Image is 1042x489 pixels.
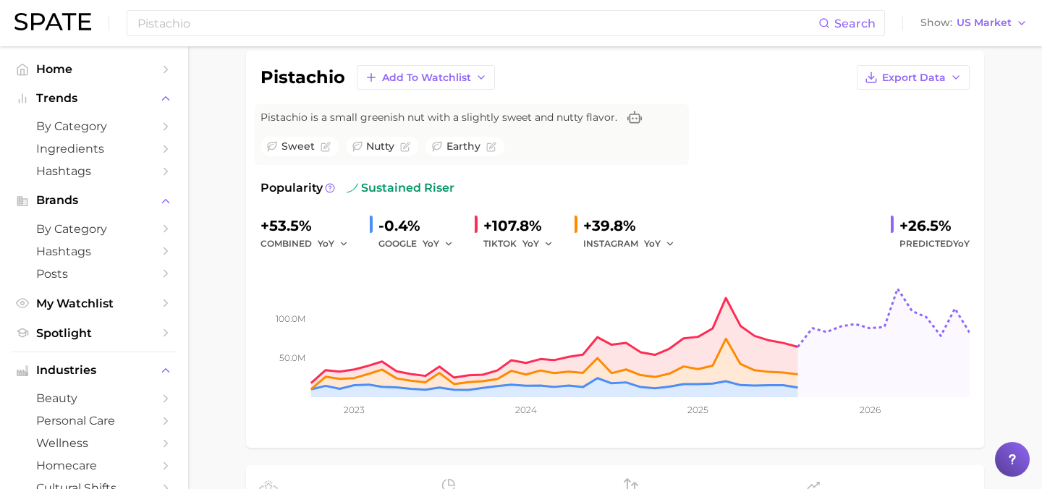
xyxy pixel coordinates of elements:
a: My Watchlist [12,292,177,315]
span: by Category [36,119,152,133]
span: wellness [36,436,152,450]
button: YoY [522,235,554,252]
span: Industries [36,364,152,377]
a: beauty [12,387,177,409]
a: Home [12,58,177,80]
a: Spotlight [12,322,177,344]
span: YoY [423,237,439,250]
span: Pistachio is a small greenish nut with a slightly sweet and nutty flavor. [260,110,617,125]
button: ShowUS Market [917,14,1031,33]
span: Popularity [260,179,323,197]
span: My Watchlist [36,297,152,310]
button: Export Data [857,65,970,90]
span: earthy [446,139,480,154]
div: +39.8% [583,214,685,237]
tspan: 2023 [344,404,365,415]
span: Show [920,19,952,27]
button: Industries [12,360,177,381]
span: YoY [522,237,539,250]
span: Hashtags [36,164,152,178]
a: by Category [12,115,177,137]
img: sustained riser [347,182,358,194]
button: Flag as miscategorized or irrelevant [321,142,331,152]
span: beauty [36,391,152,405]
span: nutty [366,139,394,154]
button: Brands [12,190,177,211]
input: Search here for a brand, industry, or ingredient [136,11,818,35]
span: Spotlight [36,326,152,340]
button: YoY [423,235,454,252]
button: YoY [318,235,349,252]
a: Hashtags [12,240,177,263]
span: YoY [318,237,334,250]
span: sweet [281,139,315,154]
span: Search [834,17,876,30]
div: combined [260,235,358,252]
a: Ingredients [12,137,177,160]
h1: pistachio [260,69,345,86]
span: Add to Watchlist [382,72,471,84]
span: Predicted [899,235,970,252]
div: -0.4% [378,214,463,237]
span: by Category [36,222,152,236]
span: homecare [36,459,152,472]
button: Flag as miscategorized or irrelevant [486,142,496,152]
button: Flag as miscategorized or irrelevant [400,142,410,152]
a: personal care [12,409,177,432]
button: Trends [12,88,177,109]
span: Export Data [882,72,946,84]
div: INSTAGRAM [583,235,685,252]
span: Posts [36,267,152,281]
tspan: 2025 [687,404,708,415]
span: Home [36,62,152,76]
div: +107.8% [483,214,563,237]
a: by Category [12,218,177,240]
img: SPATE [14,13,91,30]
a: Posts [12,263,177,285]
button: Add to Watchlist [357,65,495,90]
tspan: 2024 [515,404,537,415]
div: TIKTOK [483,235,563,252]
div: +26.5% [899,214,970,237]
span: Trends [36,92,152,105]
span: Ingredients [36,142,152,156]
span: personal care [36,414,152,428]
a: homecare [12,454,177,477]
span: YoY [953,238,970,249]
a: Hashtags [12,160,177,182]
span: US Market [957,19,1012,27]
span: Hashtags [36,244,152,258]
tspan: 2026 [860,404,881,415]
div: GOOGLE [378,235,463,252]
span: Brands [36,194,152,207]
div: +53.5% [260,214,358,237]
span: sustained riser [347,179,454,197]
a: wellness [12,432,177,454]
span: YoY [644,237,661,250]
button: YoY [644,235,675,252]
